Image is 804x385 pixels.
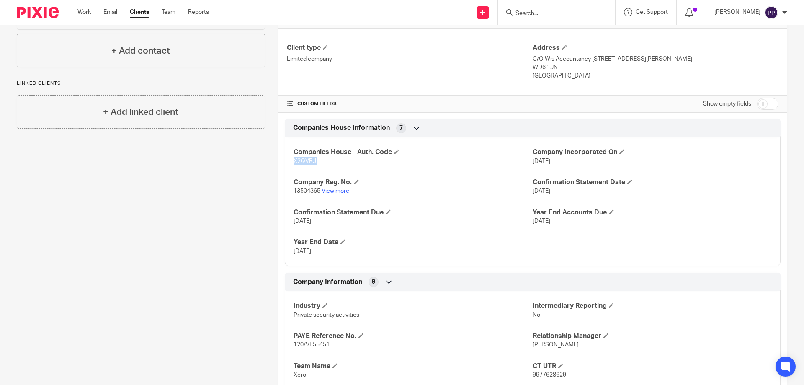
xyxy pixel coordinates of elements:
[111,44,170,57] h4: + Add contact
[533,44,778,52] h4: Address
[533,208,772,217] h4: Year End Accounts Due
[294,188,320,194] span: 13504365
[399,124,403,132] span: 7
[533,342,579,348] span: [PERSON_NAME]
[636,9,668,15] span: Get Support
[533,158,550,164] span: [DATE]
[103,106,178,119] h4: + Add linked client
[533,218,550,224] span: [DATE]
[162,8,175,16] a: Team
[294,362,533,371] h4: Team Name
[294,238,533,247] h4: Year End Date
[294,312,359,318] span: Private security activities
[287,44,533,52] h4: Client type
[294,248,311,254] span: [DATE]
[17,7,59,18] img: Pixie
[515,10,590,18] input: Search
[294,148,533,157] h4: Companies House - Auth. Code
[294,372,306,378] span: Xero
[714,8,760,16] p: [PERSON_NAME]
[287,55,533,63] p: Limited company
[533,72,778,80] p: [GEOGRAPHIC_DATA]
[533,372,566,378] span: 9977628629
[322,188,349,194] a: View more
[294,158,316,164] span: X2QVRJ
[17,80,265,87] p: Linked clients
[533,148,772,157] h4: Company Incorporated On
[533,332,772,341] h4: Relationship Manager
[130,8,149,16] a: Clients
[287,101,533,107] h4: CUSTOM FIELDS
[533,312,540,318] span: No
[533,302,772,310] h4: Intermediary Reporting
[703,100,751,108] label: Show empty fields
[533,178,772,187] h4: Confirmation Statement Date
[293,278,362,287] span: Company Information
[294,302,533,310] h4: Industry
[103,8,117,16] a: Email
[77,8,91,16] a: Work
[533,63,778,72] p: WD6 1JN
[372,278,375,286] span: 9
[533,55,778,63] p: C/O Wis Accountancy [STREET_ADDRESS][PERSON_NAME]
[533,188,550,194] span: [DATE]
[294,208,533,217] h4: Confirmation Statement Due
[294,218,311,224] span: [DATE]
[293,124,390,132] span: Companies House Information
[188,8,209,16] a: Reports
[533,362,772,371] h4: CT UTR
[294,342,330,348] span: 120/VE55451
[294,178,533,187] h4: Company Reg. No.
[765,6,778,19] img: svg%3E
[294,332,533,341] h4: PAYE Reference No.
